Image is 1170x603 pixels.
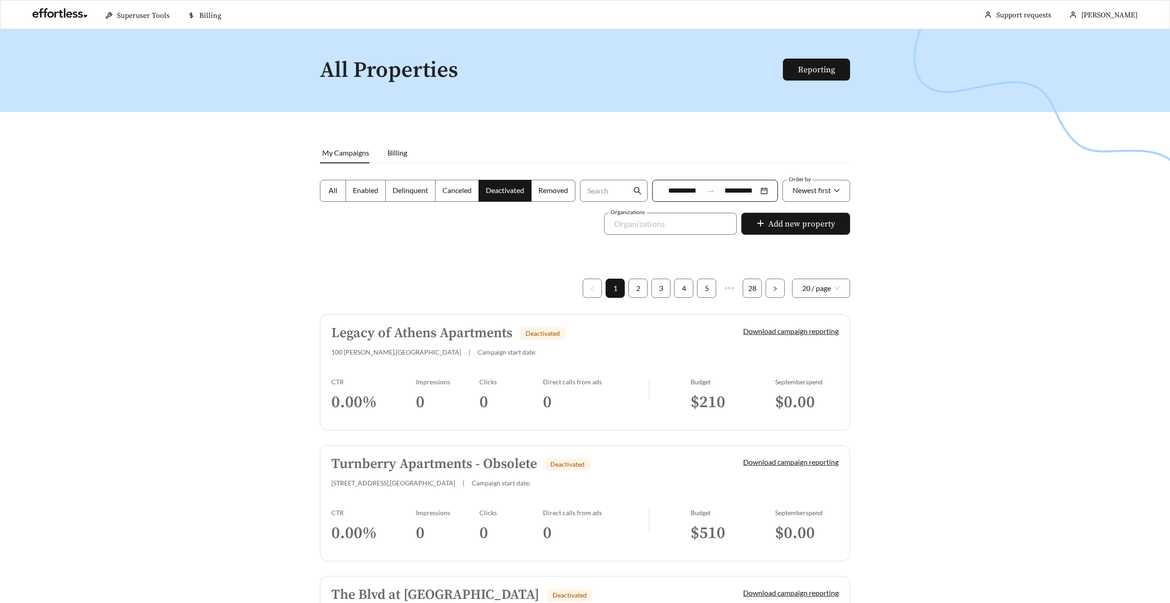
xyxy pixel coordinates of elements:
span: Deactivated [486,186,524,194]
a: Reporting [798,65,835,75]
span: Deactivated [550,460,585,468]
div: CTR [331,378,416,386]
div: Page Size [792,279,850,298]
a: 5 [697,279,716,297]
span: Newest first [792,186,831,194]
h5: Legacy of Athens Apartments [331,326,512,341]
li: 2 [628,279,648,298]
a: 28 [743,279,761,297]
div: September spend [775,378,839,386]
span: 20 / page [802,279,840,297]
h3: 0 [416,392,479,413]
li: Previous Page [583,279,602,298]
div: Clicks [479,509,543,517]
div: September spend [775,509,839,517]
a: Support requests [996,11,1051,20]
span: Superuser Tools [117,11,170,20]
span: right [772,286,778,291]
span: Canceled [442,186,472,194]
li: Next 5 Pages [720,279,739,298]
div: Impressions [416,509,479,517]
span: Delinquent [393,186,428,194]
span: | [468,348,470,356]
span: Campaign start date: [472,479,531,487]
button: left [583,279,602,298]
span: Billing [199,11,221,20]
span: 100 [PERSON_NAME] , [GEOGRAPHIC_DATA] [331,348,461,356]
li: 5 [697,279,716,298]
li: 3 [651,279,670,298]
span: Removed [538,186,568,194]
div: Budget [691,509,775,517]
h1: All Properties [320,59,784,83]
span: [STREET_ADDRESS] , [GEOGRAPHIC_DATA] [331,479,455,487]
div: Impressions [416,378,479,386]
img: line [649,378,649,400]
h3: $ 0.00 [775,392,839,413]
span: left [590,286,595,291]
h3: 0 [543,392,649,413]
a: Turnberry Apartments - ObsoleteDeactivated[STREET_ADDRESS],[GEOGRAPHIC_DATA]|Campaign start date:... [320,445,850,561]
span: Deactivated [553,591,587,599]
span: Campaign start date: [478,348,537,356]
h3: 0.00 % [331,523,416,544]
div: Budget [691,378,775,386]
h3: $ 0.00 [775,523,839,544]
span: swap-right [707,187,715,195]
h3: 0 [479,523,543,544]
h3: 0 [416,523,479,544]
a: 4 [675,279,693,297]
span: plus [756,219,765,229]
li: 1 [606,279,625,298]
a: Download campaign reporting [743,458,839,466]
div: Direct calls from ads [543,378,649,386]
img: line [649,509,649,531]
span: Deactivated [526,329,560,337]
li: 4 [674,279,693,298]
h3: 0.00 % [331,392,416,413]
span: All [329,186,337,194]
span: ••• [720,279,739,298]
h3: 0 [543,523,649,544]
span: My Campaigns [322,148,369,157]
div: Clicks [479,378,543,386]
button: right [766,279,785,298]
span: [PERSON_NAME] [1081,11,1138,20]
span: to [707,187,715,195]
h5: The Blvd at [GEOGRAPHIC_DATA] [331,587,539,603]
a: Download campaign reporting [743,327,839,335]
a: Download campaign reporting [743,588,839,597]
a: Legacy of Athens ApartmentsDeactivated100 [PERSON_NAME],[GEOGRAPHIC_DATA]|Campaign start date:Dow... [320,314,850,431]
a: 3 [652,279,670,297]
button: Reporting [783,59,850,81]
span: Billing [388,148,407,157]
h5: Turnberry Apartments - Obsolete [331,457,537,472]
h3: $ 510 [691,523,775,544]
span: Enabled [353,186,378,194]
h3: 0 [479,392,543,413]
li: Next Page [766,279,785,298]
a: 2 [629,279,647,297]
a: 1 [606,279,624,297]
span: Add new property [768,218,835,230]
li: 28 [743,279,762,298]
h3: $ 210 [691,392,775,413]
button: plusAdd new property [741,213,850,235]
div: CTR [331,509,416,517]
span: | [463,479,464,487]
div: Direct calls from ads [543,509,649,517]
span: search [633,187,642,195]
